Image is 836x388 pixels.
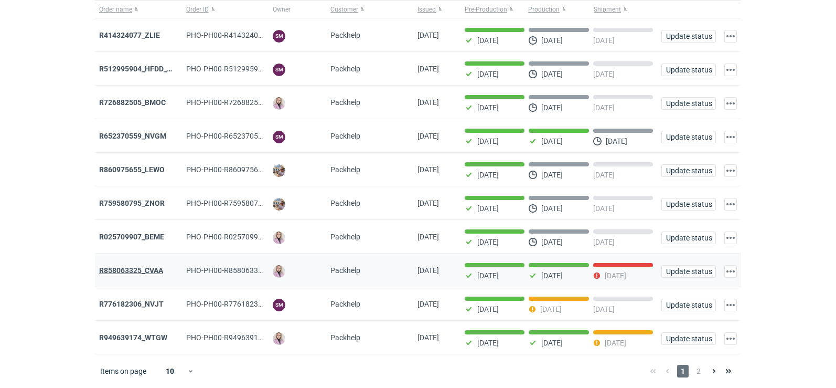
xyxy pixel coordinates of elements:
span: Packhelp [330,31,360,39]
p: [DATE] [477,171,499,179]
p: [DATE] [541,103,563,112]
p: [DATE] [541,238,563,246]
span: 11/08/2025 [417,300,439,308]
button: Update status [661,30,716,43]
p: [DATE] [541,171,563,179]
span: Update status [666,100,711,107]
strong: R949639174_WTGW [99,333,167,342]
p: [DATE] [477,36,499,45]
button: Update status [661,164,716,177]
button: Actions [724,198,737,211]
span: Update status [666,268,711,275]
button: Actions [724,97,737,110]
button: Update status [661,97,716,110]
button: Update status [661,332,716,345]
a: R726882505_BMOC [99,98,166,107]
p: [DATE] [605,339,626,347]
p: [DATE] [593,70,615,78]
img: Klaudia Wiśniewska [273,332,285,345]
span: Update status [666,133,711,141]
a: R759580795_ZNOR [99,199,165,207]
span: PHO-PH00-R860975655_LEWO [186,165,290,174]
span: Update status [666,335,711,342]
a: R652370559_NVGM [99,132,166,140]
button: Actions [724,164,737,177]
span: PHO-PH00-R858063325_CVAA [186,266,288,275]
button: Pre-Production [460,1,526,18]
span: 22/08/2025 [417,165,439,174]
p: [DATE] [477,238,499,246]
span: Packhelp [330,98,360,107]
button: Update status [661,299,716,311]
span: 19/08/2025 [417,233,439,241]
button: Issued [413,1,460,18]
span: Packhelp [330,65,360,73]
button: Actions [724,30,737,43]
p: [DATE] [593,238,615,246]
strong: R512995904_HFDD_MOOR [99,65,188,73]
button: Actions [724,64,737,76]
figcaption: SM [273,64,285,76]
button: Update status [661,64,716,76]
button: Actions [724,332,737,345]
span: Shipment [594,5,621,14]
p: [DATE] [477,204,499,213]
button: Actions [724,299,737,311]
span: PHO-PH00-R726882505_BMOC [186,98,291,107]
span: 25/08/2025 [417,98,439,107]
p: [DATE] [541,70,563,78]
p: [DATE] [477,271,499,280]
button: Shipment [592,1,657,18]
span: Order ID [186,5,209,14]
p: [DATE] [541,36,563,45]
span: 1 [677,365,689,377]
button: Order ID [182,1,269,18]
span: Items on page [100,366,146,376]
a: R776182306_NVJT [99,300,164,308]
button: Update status [661,232,716,244]
div: 10 [153,364,187,379]
figcaption: SM [273,131,285,143]
span: 26/08/2025 [417,31,439,39]
span: PHO-PH00-R949639174_WTGW [186,333,292,342]
p: [DATE] [606,137,627,145]
span: Update status [666,33,711,40]
figcaption: SM [273,30,285,43]
span: Update status [666,234,711,242]
img: Klaudia Wiśniewska [273,97,285,110]
span: Owner [273,5,291,14]
p: [DATE] [541,339,563,347]
p: [DATE] [593,36,615,45]
a: R025709907_BEME [99,233,164,241]
p: [DATE] [541,204,563,213]
p: [DATE] [593,204,615,213]
button: Actions [724,265,737,278]
button: Order name [95,1,182,18]
p: [DATE] [477,103,499,112]
a: R860975655_LEWO [99,165,165,174]
span: Packhelp [330,300,360,308]
span: 22/08/2025 [417,132,439,140]
button: Update status [661,265,716,278]
button: Customer [326,1,413,18]
span: Pre-Production [465,5,507,14]
a: R414324077_ZLIE [99,31,160,39]
span: Packhelp [330,199,360,207]
span: Order name [99,5,132,14]
span: PHO-PH00-R025709907_BEME [186,233,289,241]
p: [DATE] [605,271,626,280]
span: 25/08/2025 [417,65,439,73]
a: R858063325_CVAA [99,266,163,275]
span: PHO-PH00-R414324077_ZLIE [186,31,284,39]
img: Klaudia Wiśniewska [273,232,285,244]
span: Packhelp [330,233,360,241]
p: [DATE] [593,171,615,179]
p: [DATE] [477,70,499,78]
span: Issued [417,5,436,14]
span: Update status [666,201,711,208]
